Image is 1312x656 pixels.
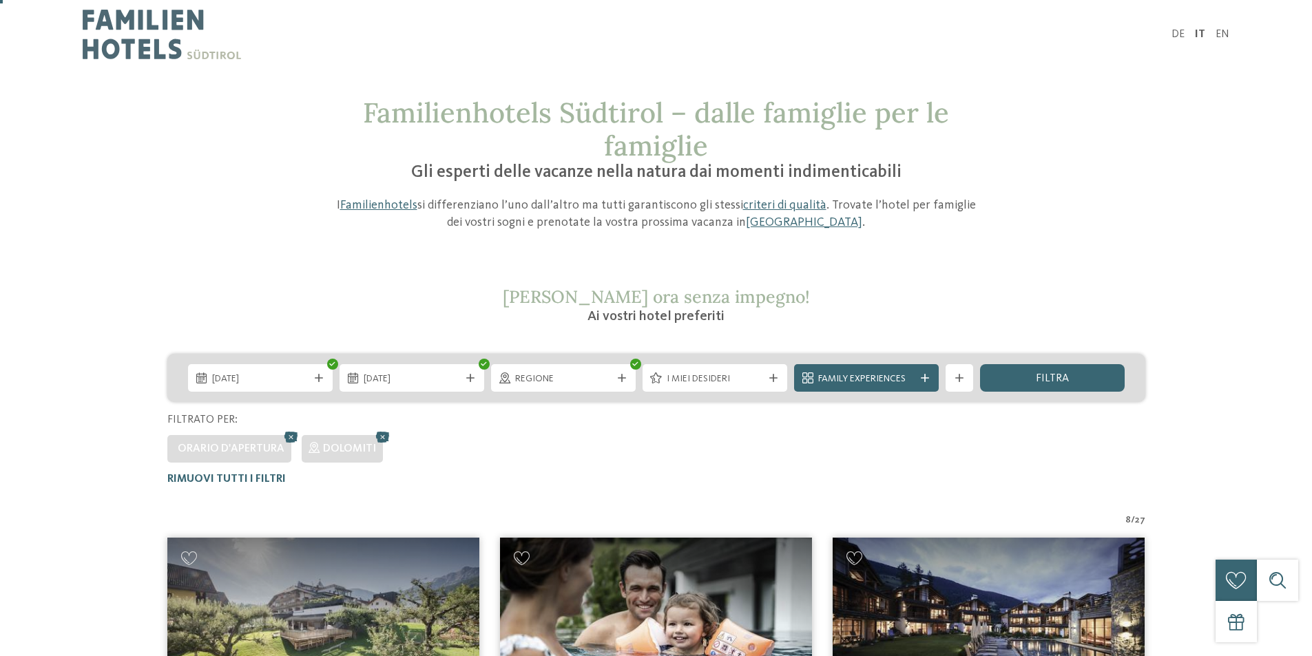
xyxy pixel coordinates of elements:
span: filtra [1036,373,1069,384]
span: Dolomiti [323,443,376,454]
span: Rimuovi tutti i filtri [167,474,286,485]
span: Filtrato per: [167,414,238,425]
span: Gli esperti delle vacanze nella natura dai momenti indimenticabili [411,164,902,181]
span: Familienhotels Südtirol – dalle famiglie per le famiglie [363,95,949,163]
span: 27 [1135,514,1145,527]
span: [PERSON_NAME] ora senza impegno! [503,286,810,308]
a: EN [1216,29,1229,40]
a: DE [1172,29,1185,40]
span: Family Experiences [818,372,915,386]
p: I si differenziano l’uno dall’altro ma tutti garantiscono gli stessi . Trovate l’hotel per famigl... [329,197,983,231]
a: criteri di qualità [743,199,826,211]
a: [GEOGRAPHIC_DATA] [746,216,862,229]
a: IT [1195,29,1205,40]
span: / [1131,514,1135,527]
span: Regione [515,372,612,386]
span: Ai vostri hotel preferiti [587,310,725,324]
span: 8 [1125,514,1131,527]
span: I miei desideri [667,372,763,386]
span: [DATE] [364,372,460,386]
span: Orario d'apertura [178,443,284,454]
span: [DATE] [212,372,309,386]
a: Familienhotels [340,199,417,211]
